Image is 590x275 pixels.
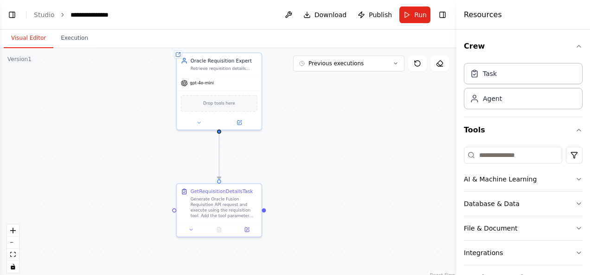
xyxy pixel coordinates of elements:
[216,133,223,179] g: Edge from 32adea09-7a6f-426f-af1e-6ee4e745b054 to 4cba3b92-fd6e-40c4-a7d8-d70d63ce7546
[464,167,583,191] button: AI & Machine Learning
[464,199,519,208] div: Database & Data
[191,188,253,195] div: GetRequisitionDetailsTask
[300,6,351,23] button: Download
[53,29,96,48] button: Execution
[464,224,518,233] div: File & Document
[7,249,19,261] button: fit view
[354,6,396,23] button: Publish
[4,29,53,48] button: Visual Editor
[464,248,503,257] div: Integrations
[7,225,19,237] button: zoom in
[399,6,430,23] button: Run
[7,261,19,273] button: toggle interactivity
[191,196,257,219] div: Generate Oracle Fusion Requisition API request and execute using the requisition tool. Add the to...
[293,56,404,71] button: Previous executions
[464,175,537,184] div: AI & Machine Learning
[34,10,109,19] nav: breadcrumb
[464,241,583,265] button: Integrations
[436,8,449,21] button: Hide right sidebar
[7,237,19,249] button: zoom out
[464,9,502,20] h4: Resources
[464,216,583,240] button: File & Document
[414,10,427,19] span: Run
[308,60,364,67] span: Previous executions
[191,66,257,71] div: Retrieve requisition details based on user queries from Oracle Fusion REST API
[220,119,259,127] button: Open in side panel
[483,69,497,78] div: Task
[176,183,262,237] div: GetRequisitionDetailsTaskGenerate Oracle Fusion Requisition API request and execute using the req...
[464,33,583,59] button: Crew
[483,94,502,103] div: Agent
[190,81,214,86] span: gpt-4o-mini
[205,225,234,234] button: No output available
[464,192,583,216] button: Database & Data
[176,52,262,130] div: Oracle Requisition ExpertRetrieve requisition details based on user queries from Oracle Fusion RE...
[464,59,583,117] div: Crew
[203,100,235,107] span: Drop tools here
[6,8,19,21] button: Show left sidebar
[174,50,182,59] div: Shared agent from repository
[34,11,55,19] a: Studio
[314,10,347,19] span: Download
[191,57,257,64] div: Oracle Requisition Expert
[369,10,392,19] span: Publish
[235,225,259,234] button: Open in side panel
[7,225,19,273] div: React Flow controls
[7,56,32,63] div: Version 1
[464,117,583,143] button: Tools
